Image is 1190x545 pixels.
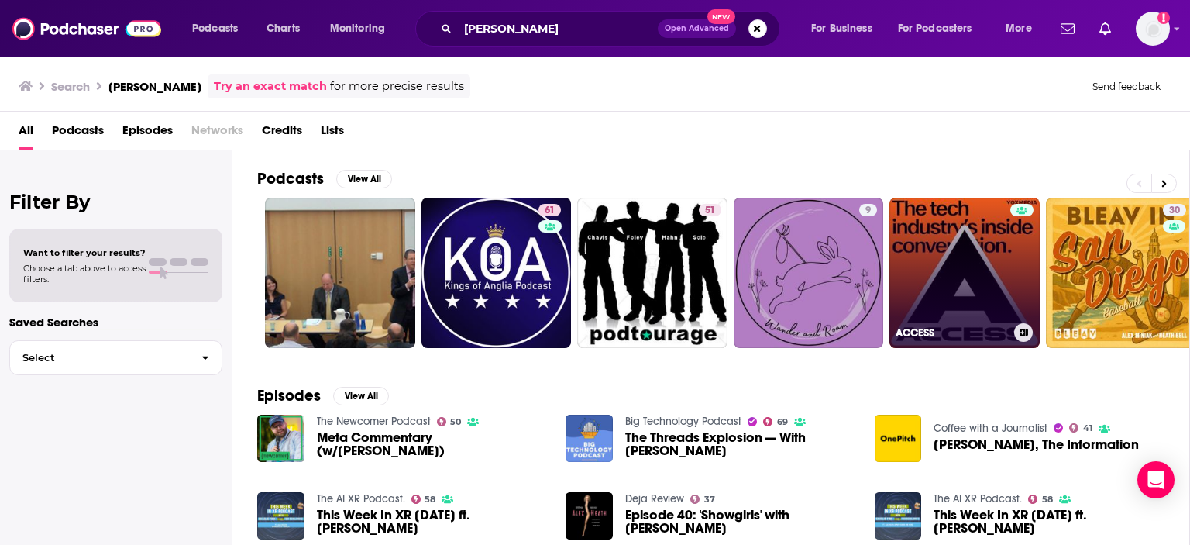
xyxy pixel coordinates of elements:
h2: Podcasts [257,169,324,188]
a: Podcasts [52,118,104,150]
span: [PERSON_NAME], The Information [934,438,1139,451]
a: 51 [699,204,721,216]
img: Alex Heath, The Information [875,415,922,462]
button: View All [336,170,392,188]
svg: Add a profile image [1157,12,1170,24]
a: This Week In XR 8-12-2022 ft. Alex Heath [934,509,1164,535]
button: open menu [995,16,1051,41]
img: Meta Commentary (w/Alex Heath) [257,415,304,462]
a: 30 [1163,204,1186,216]
img: Podchaser - Follow, Share and Rate Podcasts [12,14,161,43]
span: 30 [1169,203,1180,219]
span: New [707,9,735,24]
span: 51 [705,203,715,219]
span: 58 [1042,496,1053,503]
span: Choose a tab above to access filters. [23,263,146,285]
span: Podcasts [192,18,238,40]
a: 41 [1069,423,1092,433]
a: PodcastsView All [257,169,392,188]
p: Saved Searches [9,315,222,329]
a: EpisodesView All [257,386,389,405]
a: Episodes [122,118,173,150]
a: Show notifications dropdown [1054,16,1081,42]
button: Open AdvancedNew [658,19,736,38]
a: 58 [411,495,436,504]
a: Charts [256,16,309,41]
h3: ACCESS [896,326,1008,340]
button: open menu [800,16,892,41]
span: For Podcasters [898,18,972,40]
a: The AI XR Podcast. [934,492,1022,505]
a: 9 [734,198,884,348]
input: Search podcasts, credits, & more... [458,16,658,41]
a: 9 [859,204,877,216]
a: The AI XR Podcast. [317,492,405,505]
a: This Week In XR 1-21-22 ft. Alex Heath [317,509,548,535]
button: open menu [319,16,405,41]
span: Logged in as mindyn [1136,12,1170,46]
a: 50 [437,417,462,426]
span: More [1006,18,1032,40]
a: Alex Heath, The Information [934,438,1139,451]
img: The Threads Explosion — With Alex Heath [566,415,613,462]
button: Show profile menu [1136,12,1170,46]
div: Open Intercom Messenger [1137,461,1175,498]
a: All [19,118,33,150]
a: 69 [763,417,788,426]
a: 61 [538,204,561,216]
a: ACCESS [889,198,1040,348]
img: User Profile [1136,12,1170,46]
a: Episode 40: 'Showgirls' with Alex Heath [566,492,613,540]
a: Deja Review [625,492,684,505]
span: This Week In XR [DATE] ft. [PERSON_NAME] [317,509,548,535]
h2: Filter By [9,191,222,213]
a: 61 [421,198,572,348]
a: 51 [577,198,727,348]
a: Try an exact match [214,78,327,95]
h2: Episodes [257,386,321,405]
a: Coffee with a Journalist [934,422,1047,435]
a: Big Technology Podcast [625,415,741,428]
span: Open Advanced [665,25,729,33]
span: 37 [704,496,715,503]
a: 58 [1028,495,1053,504]
h3: Search [51,79,90,94]
a: Lists [321,118,344,150]
span: Charts [267,18,300,40]
a: The Newcomer Podcast [317,415,431,428]
a: Meta Commentary (w/Alex Heath) [317,431,548,457]
a: The Threads Explosion — With Alex Heath [625,431,856,457]
span: Networks [191,118,243,150]
a: Episode 40: 'Showgirls' with Alex Heath [625,509,856,535]
a: 37 [690,495,715,504]
button: open menu [888,16,995,41]
img: This Week In XR 8-12-2022 ft. Alex Heath [875,492,922,540]
span: 58 [425,496,435,503]
span: for more precise results [330,78,464,95]
a: Credits [262,118,302,150]
button: Select [9,340,222,375]
a: Show notifications dropdown [1093,16,1117,42]
span: The Threads Explosion — With [PERSON_NAME] [625,431,856,457]
span: Meta Commentary (w/[PERSON_NAME]) [317,431,548,457]
span: Select [10,353,189,363]
span: 41 [1083,425,1092,432]
span: Monitoring [330,18,385,40]
img: This Week In XR 1-21-22 ft. Alex Heath [257,492,304,540]
span: This Week In XR [DATE] ft. [PERSON_NAME] [934,509,1164,535]
span: Want to filter your results? [23,247,146,258]
span: 69 [777,419,788,426]
span: Episode 40: 'Showgirls' with [PERSON_NAME] [625,509,856,535]
h3: [PERSON_NAME] [108,79,201,94]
